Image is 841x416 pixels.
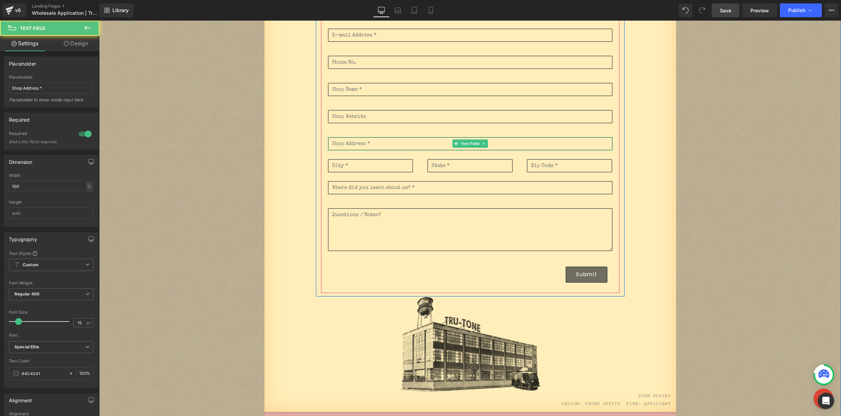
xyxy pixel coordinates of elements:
div: Font [9,333,93,338]
a: Design [51,36,101,51]
div: Typography [9,233,37,242]
div: Font Size [9,310,93,315]
input: Phone No. [229,35,513,48]
a: Desktop [373,3,390,17]
a: Landing Pages [32,3,111,9]
div: % [86,182,92,191]
input: Zip Code * [428,138,513,152]
span: Library [112,7,129,13]
a: New Library [99,3,133,17]
span: Text Field [20,25,45,31]
span: px [86,321,92,325]
input: State * [328,138,414,152]
a: Tablet [406,3,423,17]
span: Text Field [360,119,382,127]
div: Text Styles [9,250,93,256]
input: Color [22,370,66,377]
span: Publish [788,8,805,13]
i: Special Elite [14,344,39,350]
div: Required [9,113,29,123]
button: Submit [466,246,508,262]
div: Required [9,131,72,138]
div: Font Weight [9,281,93,285]
button: More [825,3,838,17]
div: Placeholder [9,57,36,67]
p: YELLOW: FRONT OFFICE PINK: APPLICANT [170,380,572,387]
b: Regular 400 [14,291,40,296]
b: Custom [23,262,38,268]
a: Preview [742,3,777,17]
div: Chat widget toggle [714,368,734,388]
input: City * [229,138,314,152]
a: Expand / Collapse [381,119,389,127]
div: Height [9,200,93,205]
div: Alignment [9,394,32,403]
p: FORM WS4085 [170,372,572,380]
img: Chat Button [714,368,734,388]
a: Laptop [390,3,406,17]
input: E-mail Address * [229,8,513,21]
div: % [76,368,93,380]
input: auto [9,181,93,192]
button: Undo [679,3,692,17]
img: Tru-Tone Christmas Lights factory [300,276,441,372]
div: Placeholder [9,75,93,80]
span: Wholesale Application | Tru-Tone™ vintage-style LED light bulbs [32,10,98,16]
span: Save [720,7,731,14]
input: Shop Website [229,89,513,103]
div: Width [9,173,93,178]
a: v6 [3,3,26,17]
div: Placeholder to show inside input field. [9,97,93,107]
input: auto [9,207,93,219]
div: Dimension [9,155,33,165]
span: . [170,392,172,398]
div: Text Color [9,359,93,363]
input: Where did you learn about us? * [229,160,513,174]
div: Make this field required. [9,139,71,144]
a: Mobile [423,3,439,17]
div: Open Intercom Messenger [818,393,834,409]
input: Shop Name * [229,62,513,76]
button: Publish [780,3,822,17]
span: Preview [750,7,769,14]
div: v6 [14,6,22,15]
button: Redo [695,3,709,17]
